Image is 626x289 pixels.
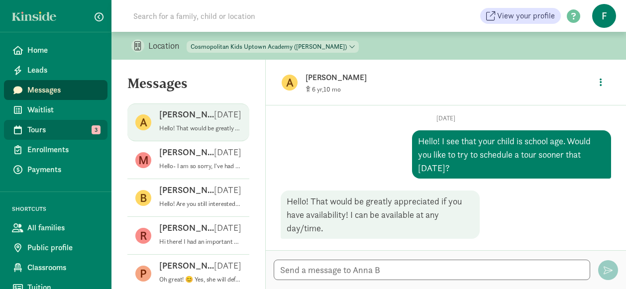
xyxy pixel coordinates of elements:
span: Waitlist [27,104,100,116]
p: [DATE] [214,108,241,120]
p: [PERSON_NAME] [159,108,214,120]
span: Leads [27,64,100,76]
a: Home [4,40,107,60]
span: 6 [312,85,323,94]
p: [PERSON_NAME] L [159,260,214,272]
span: Classrooms [27,262,100,274]
p: [PERSON_NAME] [159,184,214,196]
div: Hello! I see that your child is school age. Would you like to try to schedule a tour sooner that ... [412,130,611,179]
p: [DATE] [214,222,241,234]
a: Enrollments [4,140,107,160]
p: Hello- I am so sorry, I've had a work emergency come up for [DATE]. Our school bus driver for the... [159,162,241,170]
a: All families [4,218,107,238]
h5: Messages [111,76,265,99]
p: Hello! Are you still interested in a toddler spot at our center? [159,200,241,208]
span: View your profile [497,10,555,22]
p: Hello! That would be greatly appreciated if you have availability! I can be available at any day/... [159,124,241,132]
figure: P [135,266,151,282]
p: Hi there! I had an important conflicting meeting come up that I can’t move. I tried to reschedule... [159,238,241,246]
p: [DATE] [214,260,241,272]
a: Public profile [4,238,107,258]
a: Waitlist [4,100,107,120]
span: Payments [27,164,100,176]
a: Classrooms [4,258,107,278]
span: 3 [92,125,101,134]
span: Home [27,44,100,56]
p: [DATE] [281,114,611,122]
figure: B [135,190,151,206]
p: [DATE] [214,146,241,158]
span: Enrollments [27,144,100,156]
div: Hello! That would be greatly appreciated if you have availability! I can be available at any day/... [281,191,480,239]
p: Location [148,40,187,52]
figure: A [135,114,151,130]
figure: A [282,75,298,91]
p: [PERSON_NAME] [306,71,592,85]
p: Oh great! 😊 Yes, she will definitely have a spot in our young Waddler Room and we will see you on... [159,276,241,284]
span: 10 [323,85,341,94]
figure: M [135,152,151,168]
a: Leads [4,60,107,80]
p: [PERSON_NAME] [159,222,214,234]
p: [DATE] [214,184,241,196]
span: All families [27,222,100,234]
a: Payments [4,160,107,180]
a: Tours 3 [4,120,107,140]
figure: R [135,228,151,244]
span: Tours [27,124,100,136]
a: Messages [4,80,107,100]
a: View your profile [480,8,561,24]
span: f [592,4,616,28]
input: Search for a family, child or location [127,6,407,26]
span: Messages [27,84,100,96]
span: Public profile [27,242,100,254]
p: [PERSON_NAME] [159,146,214,158]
